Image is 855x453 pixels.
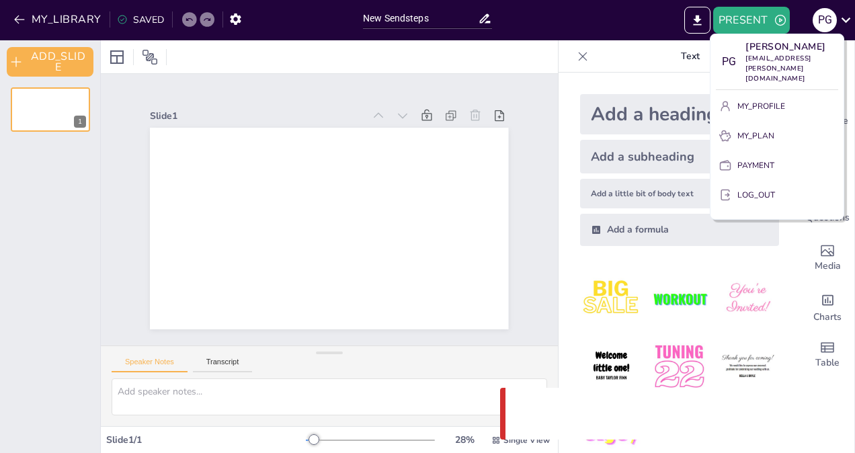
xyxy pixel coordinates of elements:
[543,406,801,422] p: Something went wrong with the request. (CORS)
[745,54,838,84] p: [EMAIL_ADDRESS][PERSON_NAME][DOMAIN_NAME]
[716,125,838,147] button: MY_PLAN
[716,184,838,206] button: LOG_OUT
[737,130,774,142] p: MY_PLAN
[737,189,775,201] p: LOG_OUT
[737,159,774,171] p: PAYMENT
[716,155,838,176] button: PAYMENT
[716,50,740,74] div: P G
[745,40,838,54] p: [PERSON_NAME]
[716,95,838,117] button: MY_PROFILE
[737,100,785,112] p: MY_PROFILE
